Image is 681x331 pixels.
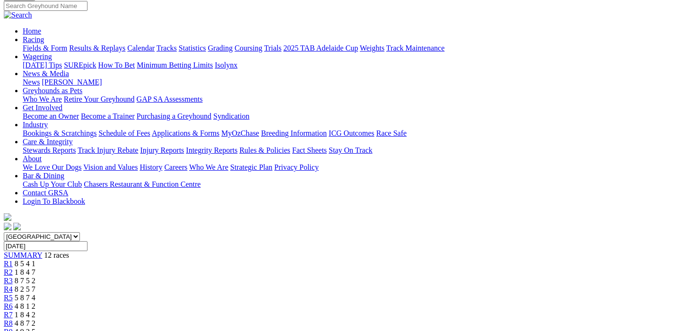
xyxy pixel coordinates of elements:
a: R5 [4,294,13,302]
div: About [23,163,677,172]
a: Strategic Plan [230,163,272,171]
a: Coursing [235,44,262,52]
a: Results & Replays [69,44,125,52]
a: Race Safe [376,129,406,137]
a: Track Maintenance [386,44,445,52]
a: History [140,163,162,171]
span: 1 8 4 7 [15,268,35,276]
a: SUMMARY [4,251,42,259]
a: Tracks [157,44,177,52]
span: 1 8 4 2 [15,311,35,319]
a: Vision and Values [83,163,138,171]
a: Injury Reports [140,146,184,154]
a: [PERSON_NAME] [42,78,102,86]
a: Breeding Information [261,129,327,137]
a: Rules & Policies [239,146,290,154]
div: Care & Integrity [23,146,677,155]
a: Syndication [213,112,249,120]
a: Wagering [23,52,52,61]
a: We Love Our Dogs [23,163,81,171]
a: R1 [4,260,13,268]
a: [DATE] Tips [23,61,62,69]
div: Wagering [23,61,677,70]
span: 12 races [44,251,69,259]
a: SUREpick [64,61,96,69]
input: Search [4,1,87,11]
input: Select date [4,241,87,251]
a: Become an Owner [23,112,79,120]
a: ICG Outcomes [329,129,374,137]
a: GAP SA Assessments [137,95,203,103]
a: Contact GRSA [23,189,68,197]
a: Stewards Reports [23,146,76,154]
a: Care & Integrity [23,138,73,146]
span: 4 8 7 2 [15,319,35,327]
span: 8 7 5 2 [15,277,35,285]
div: News & Media [23,78,677,87]
img: Search [4,11,32,19]
a: Cash Up Your Club [23,180,82,188]
div: Greyhounds as Pets [23,95,677,104]
a: Fields & Form [23,44,67,52]
span: 4 8 1 2 [15,302,35,310]
a: Industry [23,121,48,129]
a: Weights [360,44,384,52]
a: News [23,78,40,86]
a: Applications & Forms [152,129,219,137]
span: 5 8 7 4 [15,294,35,302]
a: Statistics [179,44,206,52]
a: R3 [4,277,13,285]
img: facebook.svg [4,223,11,230]
a: Home [23,27,41,35]
a: Track Injury Rebate [78,146,138,154]
span: 8 5 4 1 [15,260,35,268]
div: Get Involved [23,112,677,121]
a: R4 [4,285,13,293]
a: Become a Trainer [81,112,135,120]
div: Racing [23,44,677,52]
a: Purchasing a Greyhound [137,112,211,120]
a: Chasers Restaurant & Function Centre [84,180,201,188]
a: Minimum Betting Limits [137,61,213,69]
a: Retire Your Greyhound [64,95,135,103]
a: Racing [23,35,44,44]
a: Login To Blackbook [23,197,85,205]
a: Who We Are [189,163,228,171]
a: 2025 TAB Adelaide Cup [283,44,358,52]
a: How To Bet [98,61,135,69]
a: R7 [4,311,13,319]
a: About [23,155,42,163]
a: News & Media [23,70,69,78]
a: Trials [264,44,281,52]
a: Fact Sheets [292,146,327,154]
a: R8 [4,319,13,327]
a: R6 [4,302,13,310]
a: Who We Are [23,95,62,103]
a: R2 [4,268,13,276]
a: MyOzChase [221,129,259,137]
img: logo-grsa-white.png [4,213,11,221]
a: Grading [208,44,233,52]
a: Get Involved [23,104,62,112]
a: Calendar [127,44,155,52]
a: Schedule of Fees [98,129,150,137]
div: Industry [23,129,677,138]
div: Bar & Dining [23,180,677,189]
a: Careers [164,163,187,171]
a: Privacy Policy [274,163,319,171]
a: Isolynx [215,61,237,69]
a: Bar & Dining [23,172,64,180]
a: Bookings & Scratchings [23,129,96,137]
a: Greyhounds as Pets [23,87,82,95]
a: Integrity Reports [186,146,237,154]
a: Stay On Track [329,146,372,154]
